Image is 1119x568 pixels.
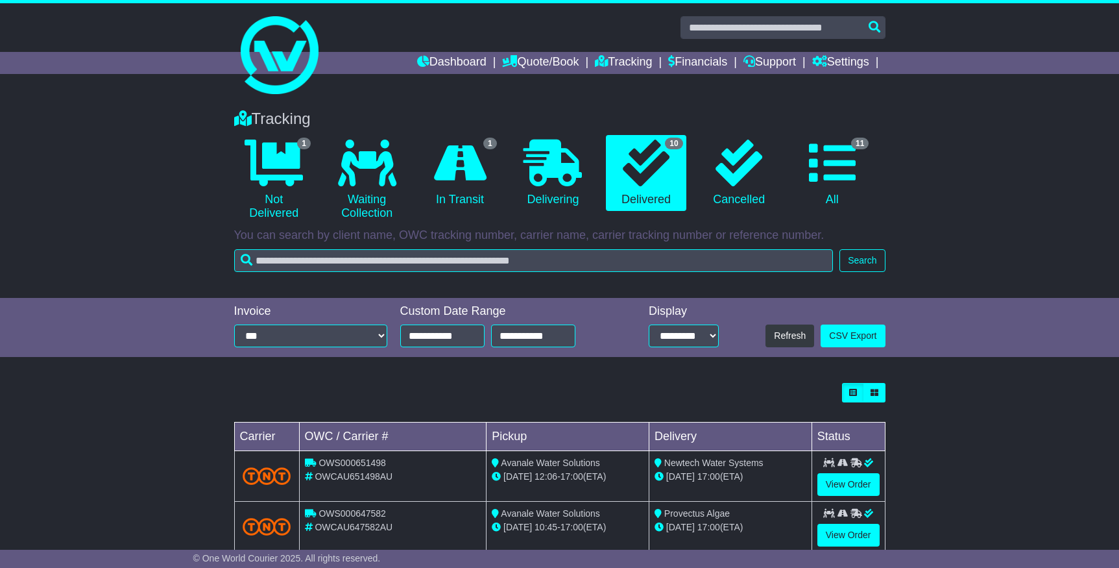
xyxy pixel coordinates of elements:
[487,423,649,451] td: Pickup
[234,423,299,451] td: Carrier
[697,471,720,482] span: 17:00
[817,524,880,547] a: View Order
[655,470,806,484] div: (ETA)
[234,135,314,225] a: 1 Not Delivered
[417,52,487,74] a: Dashboard
[666,522,695,532] span: [DATE]
[243,467,291,485] img: TNT_Domestic.png
[649,304,719,319] div: Display
[535,471,557,482] span: 12:06
[234,304,387,319] div: Invoice
[851,138,869,149] span: 11
[513,135,593,212] a: Delivering
[792,135,872,212] a: 11 All
[503,522,532,532] span: [DATE]
[315,471,392,482] span: OWCAU651498AU
[315,522,392,532] span: OWCAU647582AU
[299,423,487,451] td: OWC / Carrier #
[666,471,695,482] span: [DATE]
[743,52,796,74] a: Support
[502,52,579,74] a: Quote/Book
[699,135,779,212] a: Cancelled
[668,52,727,74] a: Financials
[501,458,600,468] span: Avanale Water Solutions
[535,522,557,532] span: 10:45
[765,325,814,347] button: Refresh
[483,138,497,149] span: 1
[821,325,885,347] a: CSV Export
[297,138,311,149] span: 1
[812,52,869,74] a: Settings
[319,458,386,468] span: OWS000651498
[501,508,600,519] span: Avanale Water Solutions
[420,135,499,212] a: 1 In Transit
[492,521,644,534] div: - (ETA)
[649,423,812,451] td: Delivery
[228,110,892,129] div: Tracking
[817,473,880,496] a: View Order
[234,228,885,243] p: You can search by client name, OWC tracking number, carrier name, carrier tracking number or refe...
[400,304,608,319] div: Custom Date Range
[664,458,764,468] span: Newtech Water Systems
[839,249,885,272] button: Search
[665,138,682,149] span: 10
[812,423,885,451] td: Status
[560,522,583,532] span: 17:00
[193,553,381,563] span: © One World Courier 2025. All rights reserved.
[606,135,686,212] a: 10 Delivered
[503,471,532,482] span: [DATE]
[492,470,644,484] div: - (ETA)
[243,518,291,536] img: TNT_Domestic.png
[655,521,806,534] div: (ETA)
[664,508,730,519] span: Provectus Algae
[595,52,652,74] a: Tracking
[327,135,407,225] a: Waiting Collection
[319,508,386,519] span: OWS000647582
[697,522,720,532] span: 17:00
[560,471,583,482] span: 17:00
